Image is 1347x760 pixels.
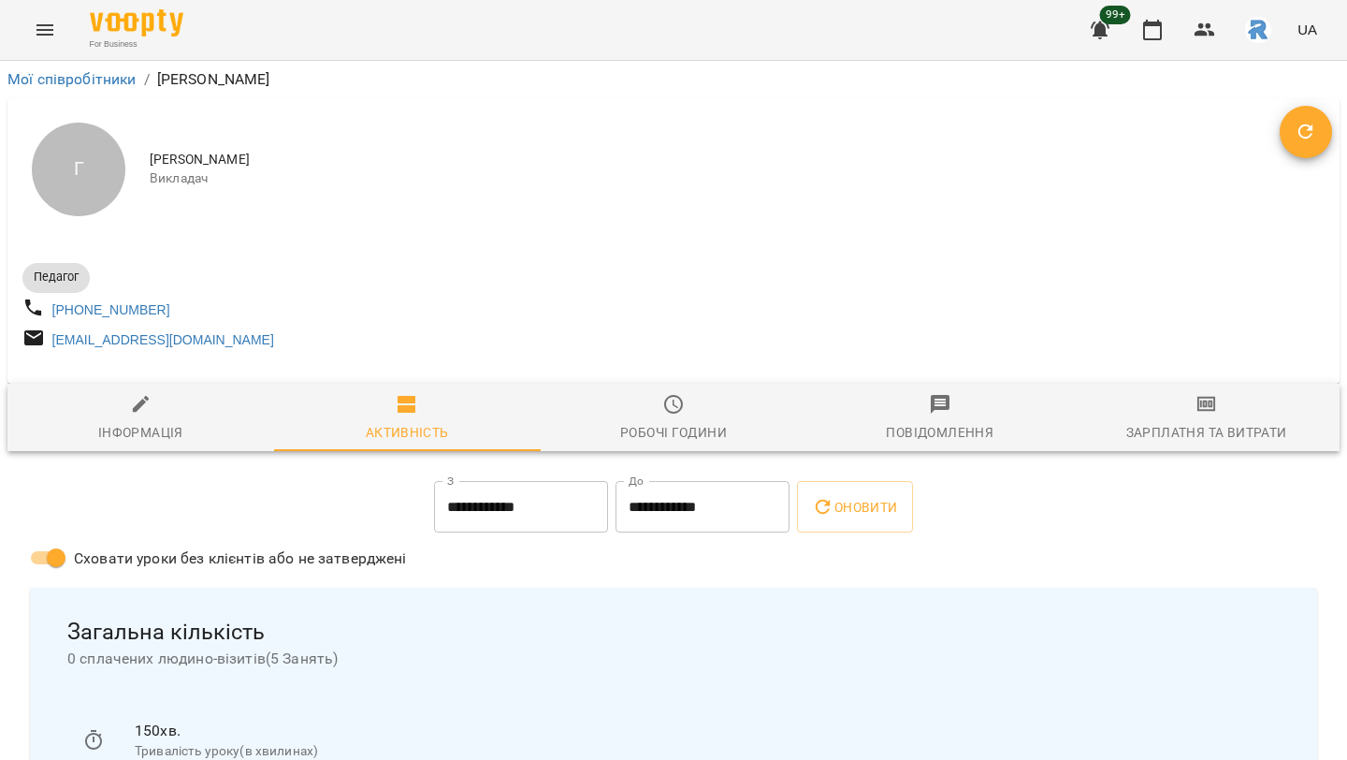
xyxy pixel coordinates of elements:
div: Повідомлення [886,421,993,444]
span: [PERSON_NAME] [150,151,1280,169]
span: Педагог [22,269,90,285]
div: Активність [366,421,449,444]
p: 150 хв. [135,720,1265,742]
p: [PERSON_NAME] [157,68,270,91]
span: Викладач [150,169,1280,188]
span: Сховати уроки без клієнтів або не затверджені [74,548,407,570]
span: UA [1297,20,1317,39]
button: Оновити [797,481,912,533]
div: Інформація [98,421,183,444]
span: For Business [90,38,183,51]
span: 99+ [1100,6,1131,24]
button: Menu [22,7,67,52]
li: / [144,68,150,91]
div: Зарплатня та Витрати [1126,421,1287,444]
nav: breadcrumb [7,68,1340,91]
span: Загальна кількість [67,618,1280,647]
img: Voopty Logo [90,9,183,37]
span: Оновити [812,496,897,519]
div: Г [32,123,125,216]
a: [EMAIL_ADDRESS][DOMAIN_NAME] [52,332,274,347]
div: Робочі години [620,421,727,444]
img: 4d5b4add5c842939a2da6fce33177f00.jpeg [1245,17,1271,43]
a: Мої співробітники [7,70,137,88]
a: [PHONE_NUMBER] [52,302,170,317]
button: Відновити [1280,106,1332,158]
span: 0 сплачених людино-візитів ( 5 Занять ) [67,648,1280,670]
button: UA [1290,12,1325,47]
